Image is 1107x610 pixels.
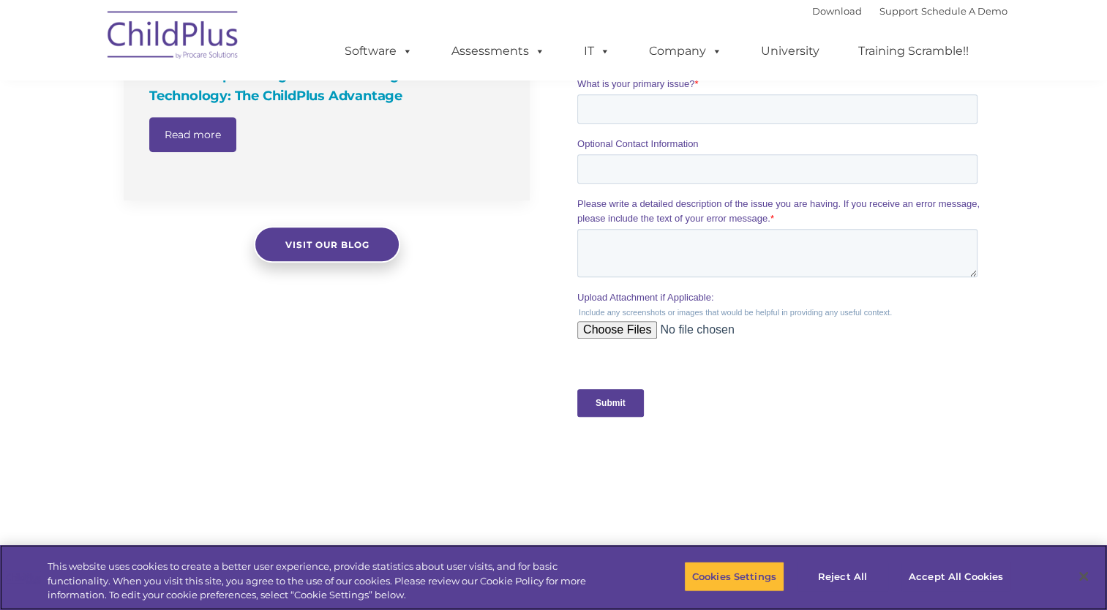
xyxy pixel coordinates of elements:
[921,5,1007,17] a: Schedule A Demo
[797,561,888,592] button: Reject All
[746,37,834,66] a: University
[149,117,236,152] a: Read more
[149,65,508,106] h4: eBook: Empowering Head Start Programs with Technology: The ChildPlus Advantage
[812,5,1007,17] font: |
[569,37,625,66] a: IT
[634,37,737,66] a: Company
[100,1,247,74] img: ChildPlus by Procare Solutions
[844,37,983,66] a: Training Scramble!!
[812,5,862,17] a: Download
[437,37,560,66] a: Assessments
[48,560,609,603] div: This website uses cookies to create a better user experience, provide statistics about user visit...
[684,561,784,592] button: Cookies Settings
[1067,560,1100,592] button: Close
[285,239,369,250] span: Visit our blog
[254,226,400,263] a: Visit our blog
[901,561,1011,592] button: Accept All Cookies
[879,5,918,17] a: Support
[330,37,427,66] a: Software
